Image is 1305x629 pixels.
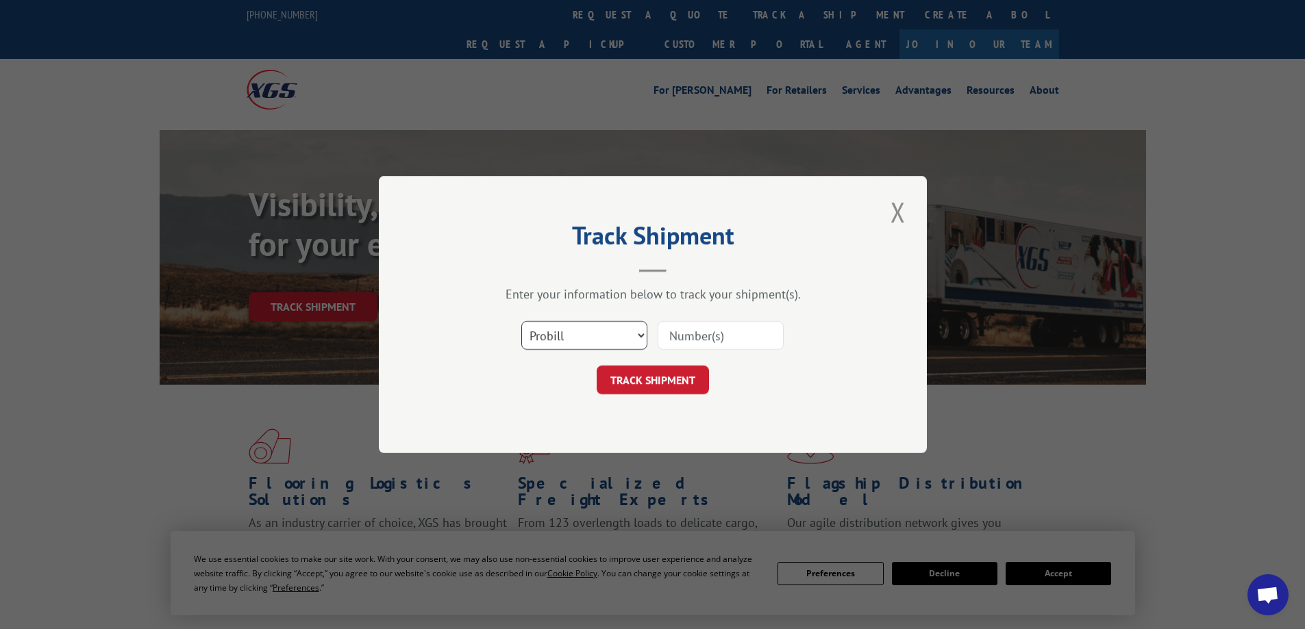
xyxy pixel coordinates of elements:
[597,365,709,394] button: TRACK SHIPMENT
[447,226,858,252] h2: Track Shipment
[658,321,784,350] input: Number(s)
[447,286,858,302] div: Enter your information below to track your shipment(s).
[1247,574,1289,615] a: Open chat
[886,193,910,231] button: Close modal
